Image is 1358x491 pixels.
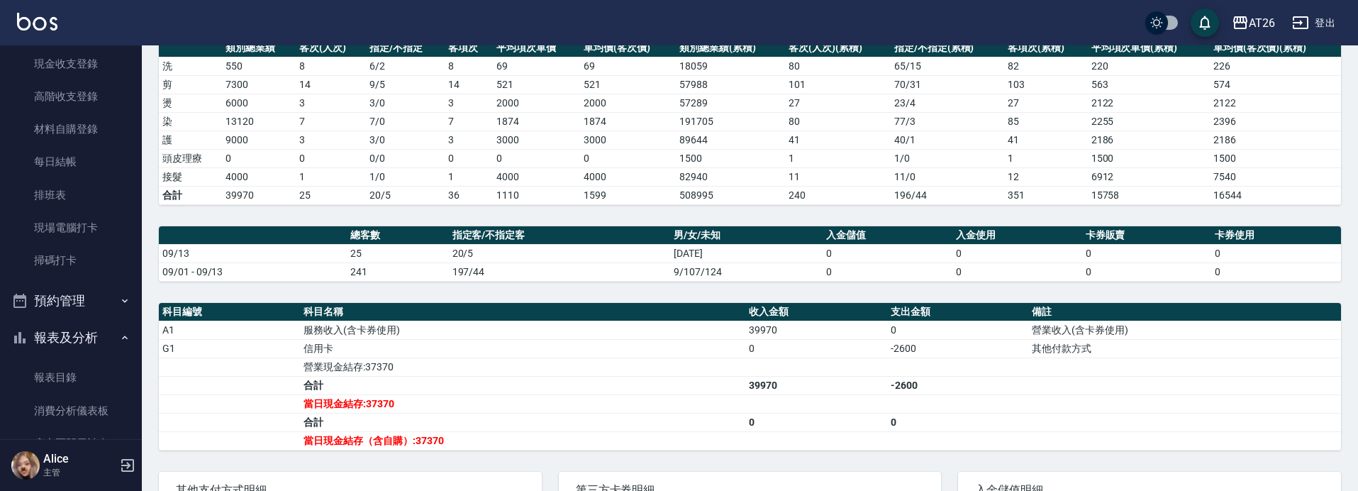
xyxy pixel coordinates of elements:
[159,186,222,204] td: 合計
[445,186,493,204] td: 36
[445,167,493,186] td: 1
[1210,167,1341,186] td: 7540
[1004,167,1087,186] td: 12
[366,94,445,112] td: 3 / 0
[1226,9,1281,38] button: AT26
[300,376,745,395] td: 合計
[745,339,886,358] td: 0
[6,80,136,113] a: 高階收支登錄
[43,452,116,466] h5: Alice
[366,112,445,131] td: 7 / 0
[300,339,745,358] td: 信用卡
[580,131,677,149] td: 3000
[366,39,445,57] th: 指定/不指定
[366,57,445,75] td: 6 / 2
[6,427,136,460] a: 店家區間累計表
[159,149,222,167] td: 頭皮理療
[222,131,296,149] td: 9000
[493,112,580,131] td: 1874
[891,57,1004,75] td: 65 / 15
[159,57,222,75] td: 洗
[670,244,823,263] td: [DATE]
[222,94,296,112] td: 6000
[6,145,136,178] a: 每日結帳
[1082,226,1212,245] th: 卡券販賣
[1211,263,1341,281] td: 0
[347,244,449,263] td: 25
[43,466,116,479] p: 主管
[1210,39,1341,57] th: 單均價(客次價)(累積)
[1088,39,1210,57] th: 平均項次單價(累積)
[1004,75,1087,94] td: 103
[296,57,366,75] td: 8
[493,149,580,167] td: 0
[1028,339,1341,358] td: 其他付款方式
[785,167,891,186] td: 11
[785,39,891,57] th: 客次(人次)(累積)
[445,112,493,131] td: 7
[300,413,745,431] td: 合計
[159,131,222,149] td: 護
[366,149,445,167] td: 0 / 0
[159,244,347,263] td: 09/13
[580,167,677,186] td: 4000
[785,131,891,149] td: 41
[887,339,1028,358] td: -2600
[300,395,745,413] td: 當日現金結存:37370
[580,75,677,94] td: 521
[159,167,222,186] td: 接髮
[300,321,745,339] td: 服務收入(含卡券使用)
[891,112,1004,131] td: 77 / 3
[296,75,366,94] td: 14
[1088,131,1210,149] td: 2186
[222,167,296,186] td: 4000
[1210,57,1341,75] td: 226
[887,376,1028,395] td: -2600
[445,131,493,149] td: 3
[745,303,886,321] th: 收入金額
[1211,244,1341,263] td: 0
[159,112,222,131] td: 染
[159,339,300,358] td: G1
[785,75,891,94] td: 101
[296,39,366,57] th: 客次(人次)
[6,48,136,80] a: 現金收支登錄
[745,376,886,395] td: 39970
[493,186,580,204] td: 1110
[823,244,952,263] td: 0
[296,149,366,167] td: 0
[952,226,1082,245] th: 入金使用
[1210,131,1341,149] td: 2186
[1088,112,1210,131] td: 2255
[676,39,785,57] th: 類別總業績(累積)
[891,186,1004,204] td: 196/44
[676,131,785,149] td: 89644
[296,112,366,131] td: 7
[1082,244,1212,263] td: 0
[159,263,347,281] td: 09/01 - 09/13
[493,94,580,112] td: 2000
[296,94,366,112] td: 3
[745,413,886,431] td: 0
[300,303,745,321] th: 科目名稱
[445,57,493,75] td: 8
[1028,321,1341,339] td: 營業收入(含卡券使用)
[1004,149,1087,167] td: 1
[1210,94,1341,112] td: 2122
[17,13,57,31] img: Logo
[580,112,677,131] td: 1874
[1004,131,1087,149] td: 41
[1088,167,1210,186] td: 6912
[676,112,785,131] td: 191705
[347,226,449,245] th: 總客數
[887,303,1028,321] th: 支出金額
[222,39,296,57] th: 類別總業績
[1210,149,1341,167] td: 1500
[580,186,677,204] td: 1599
[366,131,445,149] td: 3 / 0
[580,94,677,112] td: 2000
[676,167,785,186] td: 82940
[785,94,891,112] td: 27
[785,149,891,167] td: 1
[11,451,40,480] img: Person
